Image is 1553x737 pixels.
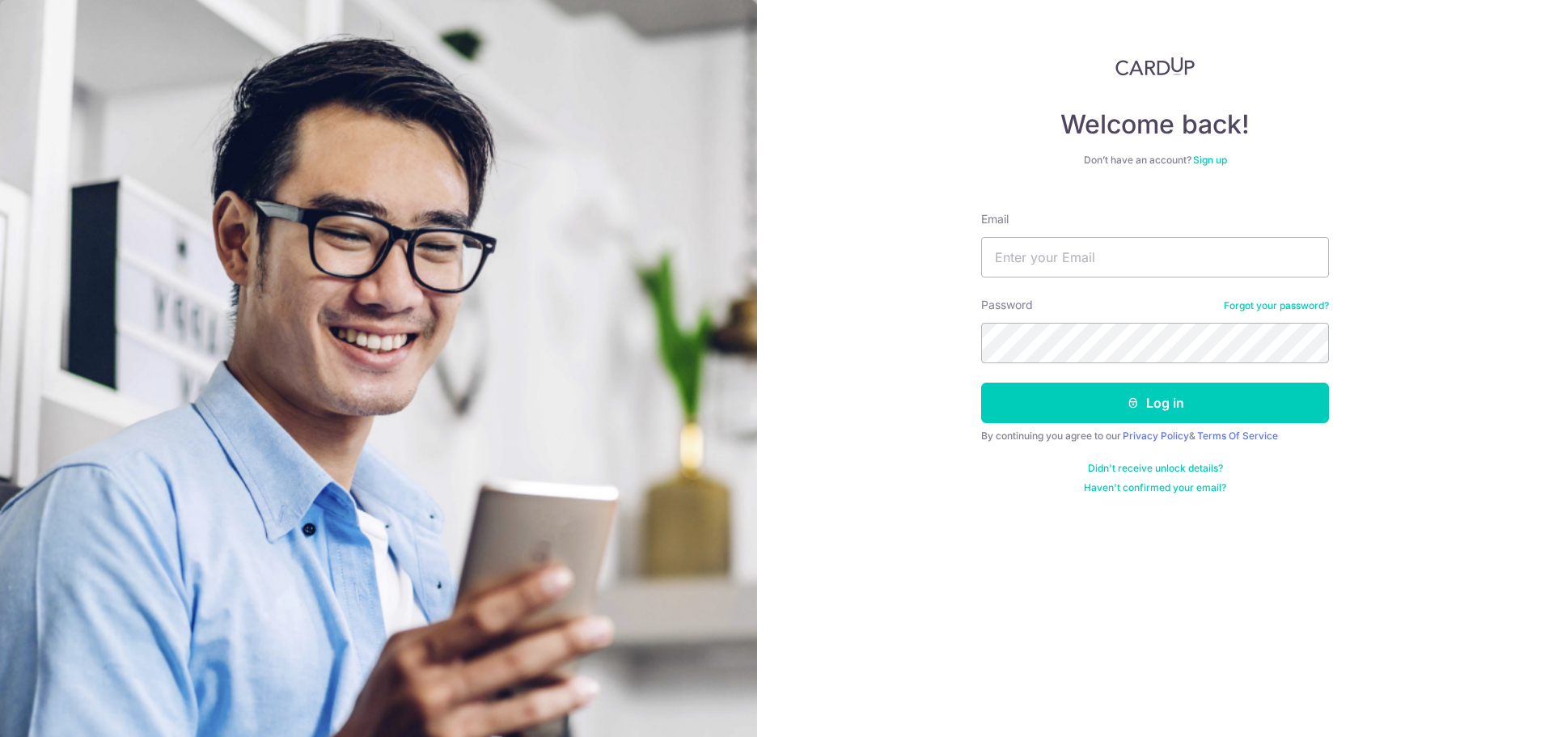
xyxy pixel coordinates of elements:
[981,211,1009,227] label: Email
[981,108,1329,141] h4: Welcome back!
[1193,154,1227,166] a: Sign up
[1123,430,1189,442] a: Privacy Policy
[1088,462,1223,475] a: Didn't receive unlock details?
[981,237,1329,277] input: Enter your Email
[981,297,1033,313] label: Password
[981,383,1329,423] button: Log in
[1224,299,1329,312] a: Forgot your password?
[1197,430,1278,442] a: Terms Of Service
[1084,481,1226,494] a: Haven't confirmed your email?
[981,154,1329,167] div: Don’t have an account?
[1115,57,1195,76] img: CardUp Logo
[981,430,1329,443] div: By continuing you agree to our &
